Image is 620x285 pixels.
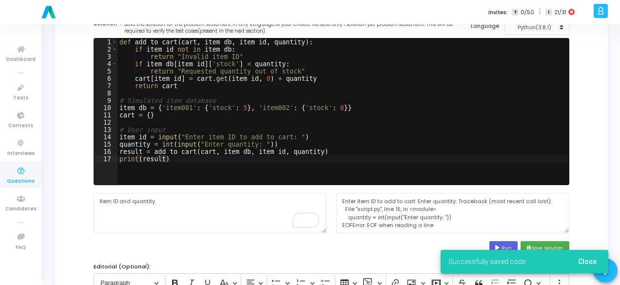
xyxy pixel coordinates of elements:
div: 3 [94,53,117,60]
div: 1 [94,38,117,46]
div: 8 [94,90,117,97]
div: Python(3.8.1) [510,23,558,32]
div: 14 [94,133,117,141]
div: 10 [94,104,117,112]
div: 15 [94,141,117,148]
div: 9 [94,97,117,104]
div: 2 [94,46,117,53]
label: Language [471,22,499,30]
span: Candidates [5,205,37,213]
span: Questions [7,177,35,186]
span: Contests [8,122,33,130]
span: Dashboard [6,56,36,64]
span: 0/50 [521,8,534,17]
textarea: To enrich screen reader interactions, please activate Accessibility in Grammarly extension settings [94,193,327,233]
button: Python(3.8.1) [504,19,569,36]
span: Interviews [7,150,35,158]
div: 17 [94,155,117,163]
div: 12 [94,119,117,126]
span: Tests [13,94,28,102]
div: 11 [94,112,117,119]
span: T [512,9,518,16]
span: Successfully saved code [448,257,525,266]
span: Save the solution for the problem statement in any language of your choice. We save only 1 soluti... [124,21,460,36]
div: 6 [94,75,117,82]
span: | [539,7,541,17]
label: Invites: [488,8,508,17]
span: FAQ [16,244,26,252]
img: logo [39,2,58,22]
button: Close [570,253,604,270]
label: Solution*: [94,19,459,35]
div: 13 [94,126,117,133]
span: Close [578,258,597,266]
span: I [545,9,552,16]
div: 7 [94,82,117,90]
div: 5 [94,68,117,75]
div: 16 [94,148,117,155]
div: Editorial (Optional): [94,263,558,271]
div: 4 [94,60,117,68]
span: 21/31 [554,8,566,17]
